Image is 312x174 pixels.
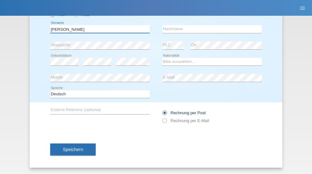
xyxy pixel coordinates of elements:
[162,110,166,118] input: Rechnung per Post
[162,118,166,126] input: Rechnung per E-Mail
[50,143,96,155] button: Speichern
[162,118,209,123] label: Rechnung per E-Mail
[162,110,206,115] label: Rechnung per Post
[63,147,83,152] span: Speichern
[296,6,309,10] a: menu
[299,5,306,11] i: menu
